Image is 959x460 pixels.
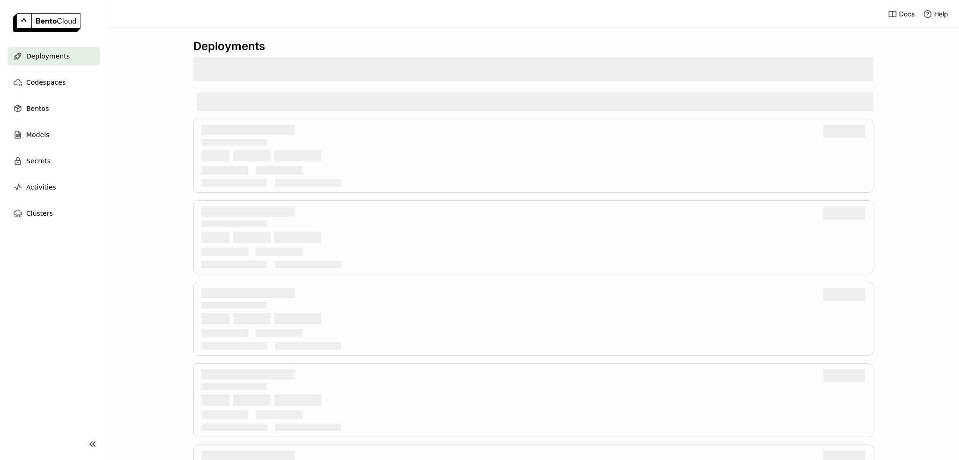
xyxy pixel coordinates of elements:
span: Activities [26,182,56,193]
span: Models [26,129,49,140]
a: Secrets [7,152,100,170]
span: Docs [899,10,915,18]
span: Deployments [26,51,70,62]
span: Help [934,10,948,18]
span: Codespaces [26,77,66,88]
a: Bentos [7,99,100,118]
img: logo [13,13,81,32]
span: Secrets [26,155,51,167]
div: Deployments [193,39,873,53]
span: Bentos [26,103,49,114]
span: Clusters [26,208,53,219]
a: Docs [888,9,915,19]
div: Help [923,9,948,19]
a: Clusters [7,204,100,223]
a: Models [7,125,100,144]
a: Activities [7,178,100,197]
